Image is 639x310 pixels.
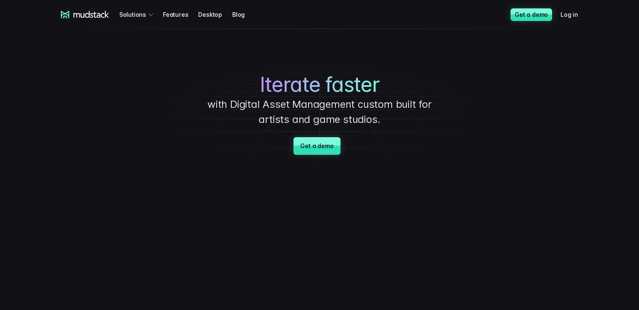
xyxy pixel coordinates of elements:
a: mudstack logo [61,11,109,18]
a: Features [163,7,198,22]
p: with Digital Asset Management custom built for artists and game studios. [194,97,445,127]
a: Log in [560,7,588,22]
div: Solutions [119,7,156,22]
span: Iterate faster [260,73,380,97]
a: Blog [232,7,255,22]
a: Get a demo [511,8,552,21]
a: Get a demo [293,137,340,155]
a: Desktop [198,7,232,22]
